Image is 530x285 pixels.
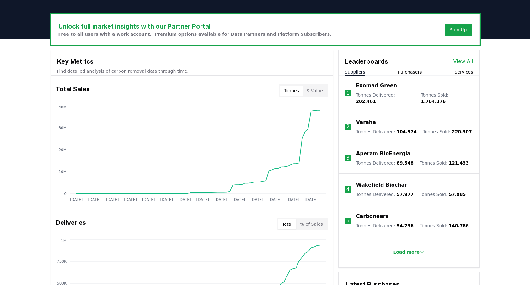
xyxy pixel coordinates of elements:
[393,249,420,255] p: Load more
[268,198,281,202] tspan: [DATE]
[356,119,376,126] a: Varaha
[421,99,446,104] span: 1.704.376
[58,31,332,37] p: Free to all users with a work account. Premium options available for Data Partners and Platform S...
[58,126,67,130] tspan: 30M
[232,198,245,202] tspan: [DATE]
[356,160,414,166] p: Tonnes Delivered :
[346,186,350,193] p: 4
[57,68,327,74] p: Find detailed analysis of carbon removal data through time.
[421,92,473,104] p: Tonnes Sold :
[196,198,209,202] tspan: [DATE]
[397,129,417,134] span: 104.974
[57,57,327,66] h3: Key Metrics
[160,198,173,202] tspan: [DATE]
[57,259,67,264] tspan: 750K
[423,129,472,135] p: Tonnes Sold :
[445,24,472,36] button: Sign Up
[452,129,472,134] span: 220.307
[142,198,155,202] tspan: [DATE]
[58,22,332,31] h3: Unlock full market insights with our Partner Portal
[449,192,466,197] span: 57.985
[58,105,67,109] tspan: 40M
[397,161,414,166] span: 89.548
[346,154,350,162] p: 3
[106,198,119,202] tspan: [DATE]
[124,198,137,202] tspan: [DATE]
[58,148,67,152] tspan: 20M
[346,217,350,224] p: 5
[356,150,410,157] a: Aperam BioEnergia
[278,219,296,229] button: Total
[398,69,422,75] button: Purchasers
[397,192,414,197] span: 57.977
[356,191,414,198] p: Tonnes Delivered :
[356,99,376,104] span: 202.461
[449,161,469,166] span: 121.433
[70,198,83,202] tspan: [DATE]
[356,82,397,89] a: Exomad Green
[303,86,327,96] button: $ Value
[58,170,67,174] tspan: 10M
[420,160,469,166] p: Tonnes Sold :
[214,198,227,202] tspan: [DATE]
[450,27,467,33] a: Sign Up
[356,129,417,135] p: Tonnes Delivered :
[397,223,414,228] span: 54.736
[304,198,317,202] tspan: [DATE]
[346,89,349,97] p: 1
[286,198,299,202] tspan: [DATE]
[178,198,191,202] tspan: [DATE]
[356,92,415,104] p: Tonnes Delivered :
[250,198,263,202] tspan: [DATE]
[420,223,469,229] p: Tonnes Sold :
[345,69,365,75] button: Suppliers
[61,239,67,243] tspan: 1M
[64,192,67,196] tspan: 0
[356,223,414,229] p: Tonnes Delivered :
[449,223,469,228] span: 140.786
[356,181,407,189] a: Wakefield Biochar
[346,123,350,130] p: 2
[345,57,388,66] h3: Leaderboards
[454,69,473,75] button: Services
[280,86,303,96] button: Tonnes
[88,198,101,202] tspan: [DATE]
[356,213,388,220] a: Carboneers
[420,191,466,198] p: Tonnes Sold :
[388,246,430,258] button: Load more
[453,58,473,65] a: View All
[296,219,327,229] button: % of Sales
[56,84,90,97] h3: Total Sales
[56,218,86,230] h3: Deliveries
